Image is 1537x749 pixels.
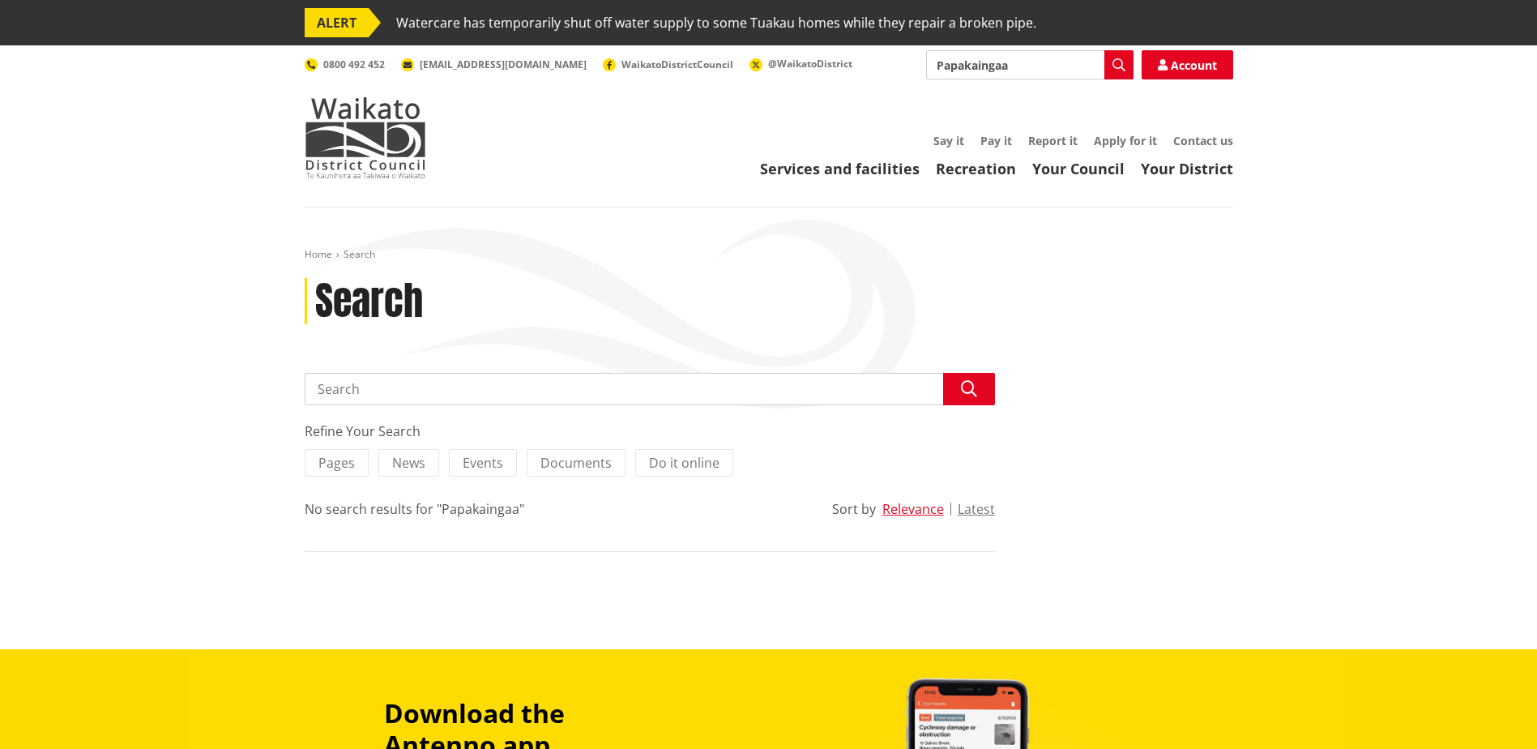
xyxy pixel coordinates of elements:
span: 0800 492 452 [323,58,385,71]
iframe: Messenger Launcher [1462,681,1521,739]
a: Report it [1028,133,1078,148]
a: Your District [1141,159,1233,178]
span: [EMAIL_ADDRESS][DOMAIN_NAME] [420,58,587,71]
a: WaikatoDistrictCouncil [603,58,733,71]
nav: breadcrumb [305,248,1233,262]
img: Waikato District Council - Te Kaunihera aa Takiwaa o Waikato [305,97,426,178]
h1: Search [315,278,423,325]
input: Search input [926,50,1134,79]
span: Documents [540,454,612,472]
a: 0800 492 452 [305,58,385,71]
a: Services and facilities [760,159,920,178]
a: Recreation [936,159,1016,178]
span: Search [344,247,375,261]
a: Apply for it [1094,133,1157,148]
a: Home [305,247,332,261]
input: Search input [305,373,995,405]
div: Refine Your Search [305,422,995,441]
button: Relevance [882,502,944,516]
span: Do it online [649,454,719,472]
span: Watercare has temporarily shut off water supply to some Tuakau homes while they repair a broken p... [396,8,1036,37]
a: Say it [933,133,964,148]
a: Your Council [1032,159,1125,178]
span: @WaikatoDistrict [768,57,852,71]
div: Sort by [832,499,876,519]
span: News [392,454,425,472]
div: No search results for "Papakaingaa" [305,499,524,519]
span: Pages [318,454,355,472]
span: WaikatoDistrictCouncil [621,58,733,71]
a: Pay it [980,133,1012,148]
span: Events [463,454,503,472]
span: ALERT [305,8,369,37]
a: [EMAIL_ADDRESS][DOMAIN_NAME] [401,58,587,71]
button: Latest [958,502,995,516]
a: @WaikatoDistrict [749,57,852,71]
a: Account [1142,50,1233,79]
a: Contact us [1173,133,1233,148]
